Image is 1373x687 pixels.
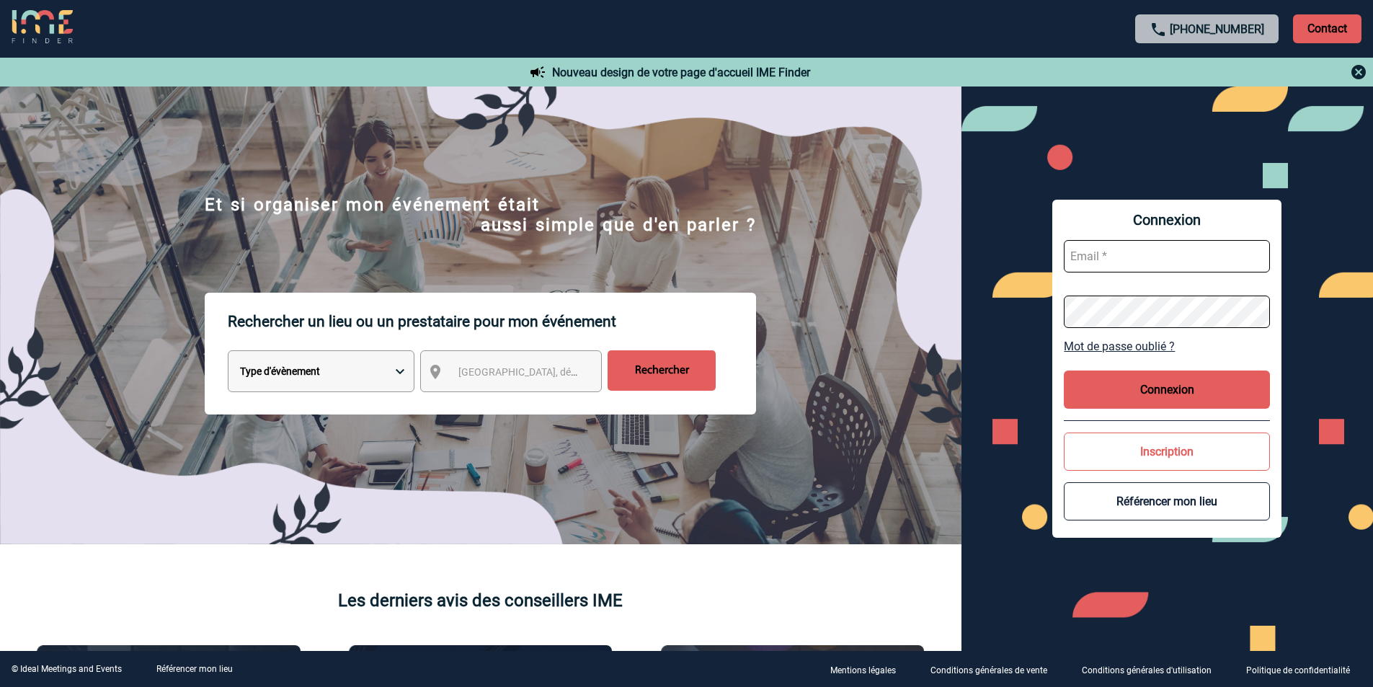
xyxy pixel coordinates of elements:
p: Conditions générales de vente [930,665,1047,675]
a: Mot de passe oublié ? [1064,340,1270,353]
input: Email * [1064,240,1270,272]
p: Conditions générales d'utilisation [1082,665,1212,675]
button: Connexion [1064,371,1270,409]
span: Connexion [1064,211,1270,229]
a: Conditions générales d'utilisation [1070,662,1235,676]
button: Inscription [1064,433,1270,471]
p: Mentions légales [830,665,896,675]
a: [PHONE_NUMBER] [1170,22,1264,36]
div: © Ideal Meetings and Events [12,664,122,674]
p: Contact [1293,14,1361,43]
a: Référencer mon lieu [156,664,233,674]
input: Rechercher [608,350,716,391]
a: Politique de confidentialité [1235,662,1373,676]
button: Référencer mon lieu [1064,482,1270,520]
p: Rechercher un lieu ou un prestataire pour mon événement [228,293,756,350]
p: Politique de confidentialité [1246,665,1350,675]
img: call-24-px.png [1150,21,1167,38]
a: Conditions générales de vente [919,662,1070,676]
span: [GEOGRAPHIC_DATA], département, région... [458,366,659,378]
a: Mentions légales [819,662,919,676]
